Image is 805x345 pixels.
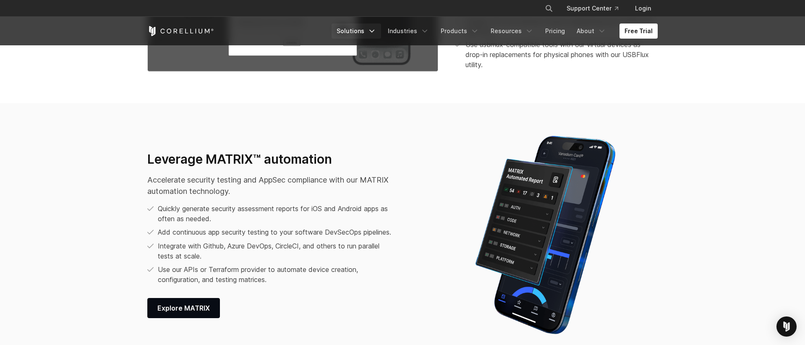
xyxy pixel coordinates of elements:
li: Use our APIs or Terraform provider to automate device creation, configuration, and testing matrices. [147,264,397,285]
a: Free Trial [619,24,658,39]
div: Open Intercom Messenger [776,316,797,337]
p: Integrate with Github, Azure DevOps, CircleCI, and others to run parallel tests at scale. [158,241,397,261]
img: Corellium MATRIX automated report on iPhone showing app vulnerability test results across securit... [455,130,635,340]
div: Navigation Menu [332,24,658,39]
button: Search [541,1,557,16]
span: Use usbmux-compatible tools with our virtual devices as drop-in replacements for physical phones ... [465,39,658,70]
a: Corellium Home [147,26,214,36]
p: Add continuous app security testing to your software DevSecOps pipelines. [158,227,391,237]
h3: Leverage MATRIX™ automation [147,152,397,167]
a: About [572,24,611,39]
p: Quickly generate security assessment reports for iOS and Android apps as often as needed. [158,204,397,224]
a: Explore MATRIX [147,298,220,318]
a: Solutions [332,24,381,39]
a: Resources [486,24,538,39]
a: Products [436,24,484,39]
a: Support Center [560,1,625,16]
div: Navigation Menu [535,1,658,16]
a: Pricing [540,24,570,39]
a: Industries [383,24,434,39]
span: Explore MATRIX [157,303,210,313]
p: Accelerate security testing and AppSec compliance with our MATRIX automation technology. [147,174,397,197]
a: Login [628,1,658,16]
